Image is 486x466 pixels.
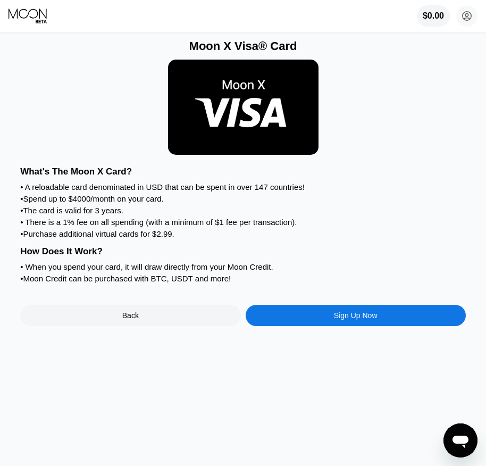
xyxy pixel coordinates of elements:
[20,274,466,283] div: • Moon Credit can be purchased with BTC, USDT and more!
[20,206,466,215] div: • The card is valid for 3 years.
[20,167,466,177] div: What's The Moon X Card?
[20,39,466,53] div: Moon X Visa® Card
[20,194,466,203] div: • Spend up to $4000/month on your card.
[423,11,444,21] div: $0.00
[20,218,466,227] div: • There is a 1% fee on all spending (with a minimum of $1 fee per transaction).
[334,311,378,320] div: Sign Up Now
[20,246,466,257] div: How Does It Work?
[417,5,450,27] div: $0.00
[20,305,240,326] div: Back
[443,423,477,457] iframe: Button to launch messaging window
[20,262,466,271] div: • When you spend your card, it will draw directly from your Moon Credit.
[20,182,466,192] div: • A reloadable card denominated in USD that can be spent in over 147 countries!
[246,305,466,326] div: Sign Up Now
[20,229,466,238] div: • Purchase additional virtual cards for $2.99.
[122,311,139,320] div: Back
